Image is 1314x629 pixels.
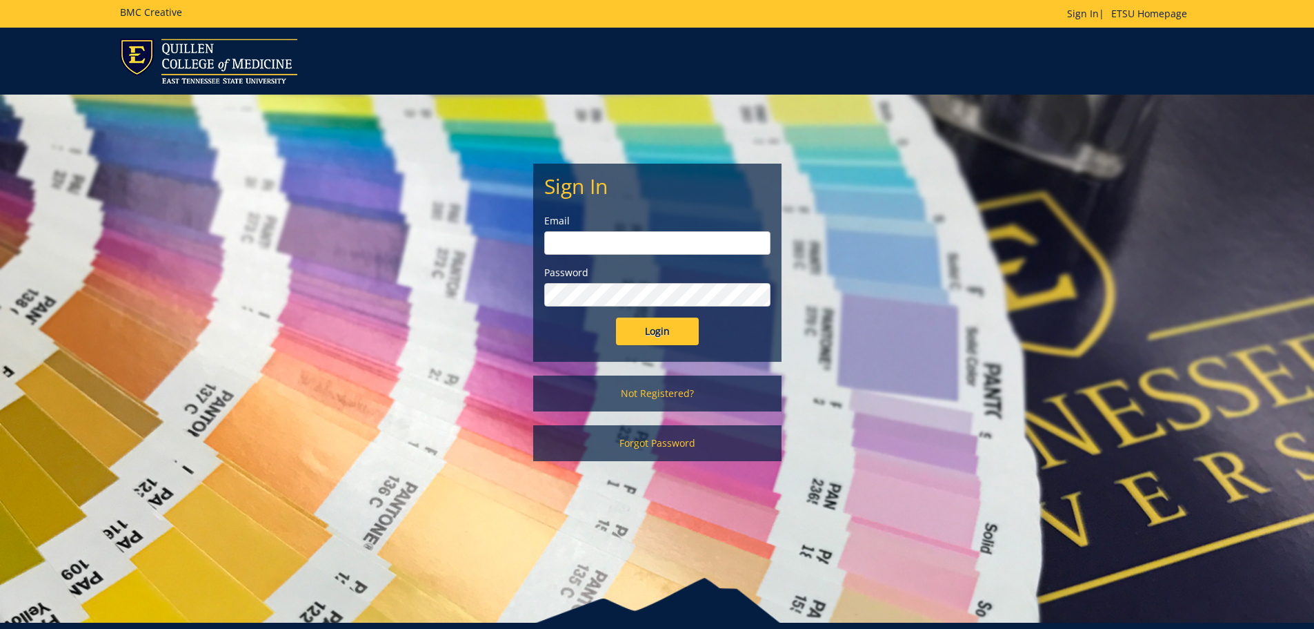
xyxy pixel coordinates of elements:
a: Forgot Password [533,425,782,461]
a: ETSU Homepage [1104,7,1194,20]
input: Login [616,318,699,345]
label: Email [544,214,770,228]
h2: Sign In [544,175,770,197]
p: | [1067,7,1194,21]
a: Not Registered? [533,376,782,412]
label: Password [544,266,770,280]
a: Sign In [1067,7,1099,20]
h5: BMC Creative [120,7,182,17]
img: ETSU logo [120,39,297,84]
